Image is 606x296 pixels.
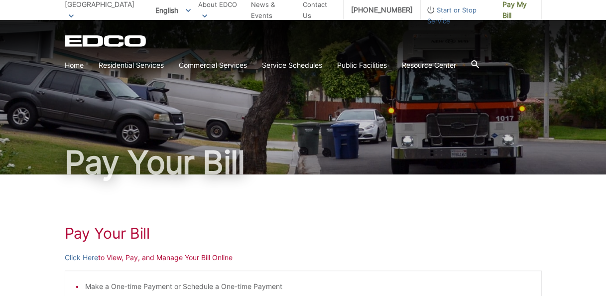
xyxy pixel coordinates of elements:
h1: Pay Your Bill [65,147,542,178]
a: Commercial Services [179,60,247,71]
h1: Pay Your Bill [65,224,542,242]
li: Make a One-time Payment or Schedule a One-time Payment [85,281,531,292]
a: Residential Services [99,60,164,71]
a: Resource Center [402,60,456,71]
a: Service Schedules [262,60,322,71]
p: to View, Pay, and Manage Your Bill Online [65,252,542,263]
a: Public Facilities [337,60,387,71]
span: English [148,2,198,18]
a: Click Here [65,252,98,263]
a: Home [65,60,84,71]
a: EDCD logo. Return to the homepage. [65,35,147,47]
